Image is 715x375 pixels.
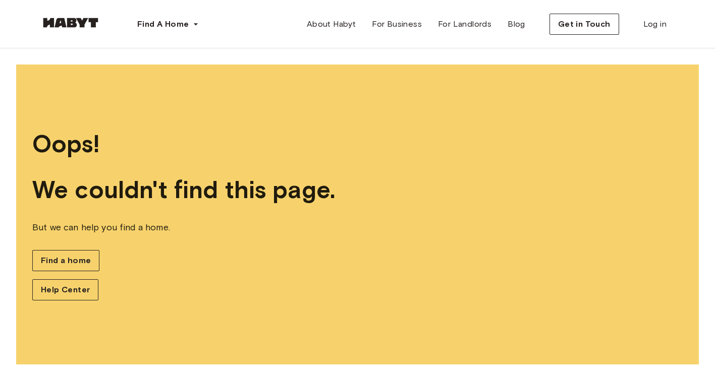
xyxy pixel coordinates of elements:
[32,250,99,271] a: Find a home
[549,14,619,35] button: Get in Touch
[364,14,430,34] a: For Business
[500,14,533,34] a: Blog
[41,255,91,267] span: Find a home
[372,18,422,30] span: For Business
[307,18,356,30] span: About Habyt
[430,14,500,34] a: For Landlords
[32,279,98,300] a: Help Center
[32,129,683,159] span: Oops!
[299,14,364,34] a: About Habyt
[41,284,90,296] span: Help Center
[129,14,207,34] button: Find A Home
[137,18,189,30] span: Find A Home
[635,14,675,34] a: Log in
[32,175,683,205] span: We couldn't find this page.
[438,18,491,30] span: For Landlords
[508,18,525,30] span: Blog
[643,18,667,30] span: Log in
[558,18,611,30] span: Get in Touch
[40,18,101,28] img: Habyt
[32,221,683,234] span: But we can help you find a home.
